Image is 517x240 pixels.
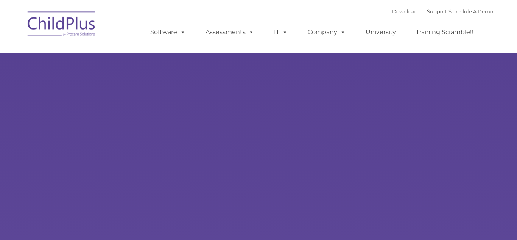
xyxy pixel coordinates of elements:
a: Support [427,8,447,14]
a: Company [300,25,353,40]
a: Assessments [198,25,262,40]
img: ChildPlus by Procare Solutions [24,6,100,44]
a: Training Scramble!! [408,25,481,40]
a: University [358,25,403,40]
a: Schedule A Demo [448,8,493,14]
a: IT [266,25,295,40]
a: Download [392,8,418,14]
a: Software [143,25,193,40]
font: | [392,8,493,14]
